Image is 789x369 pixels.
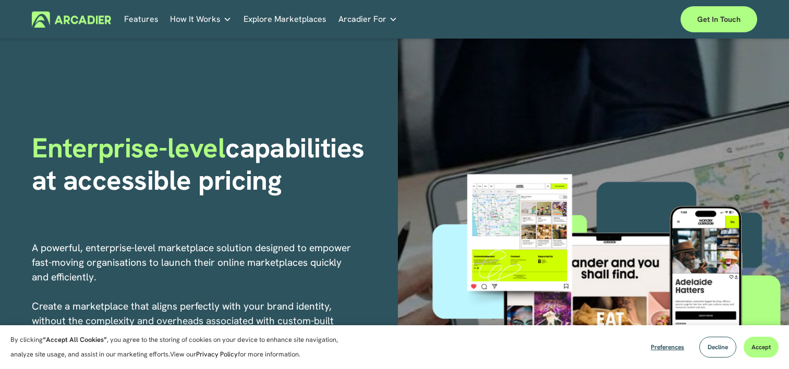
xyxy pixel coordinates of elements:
[681,6,757,32] a: Get in touch
[170,12,221,27] span: How It Works
[338,12,386,27] span: Arcadier For
[744,337,779,358] button: Accept
[651,343,684,351] span: Preferences
[170,11,232,28] a: folder dropdown
[643,337,692,358] button: Preferences
[751,343,771,351] span: Accept
[32,11,112,28] img: Arcadier
[10,333,349,362] p: By clicking , you agree to the storing of cookies on your device to enhance site navigation, anal...
[699,337,736,358] button: Decline
[32,130,372,198] strong: capabilities at accessible pricing
[32,130,226,166] span: Enterprise-level
[124,11,159,28] a: Features
[708,343,728,351] span: Decline
[196,350,238,359] a: Privacy Policy
[338,11,397,28] a: folder dropdown
[43,335,107,344] strong: “Accept All Cookies”
[244,11,326,28] a: Explore Marketplaces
